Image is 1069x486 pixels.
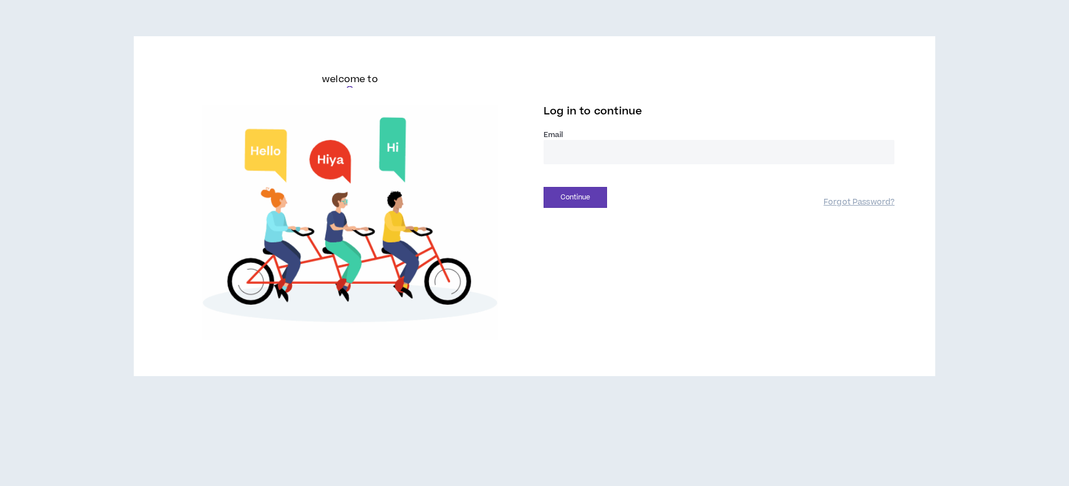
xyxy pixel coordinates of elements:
[824,197,894,208] a: Forgot Password?
[544,187,607,208] button: Continue
[544,130,894,140] label: Email
[322,73,378,86] h6: welcome to
[175,105,525,340] img: Welcome to Wripple
[544,104,642,118] span: Log in to continue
